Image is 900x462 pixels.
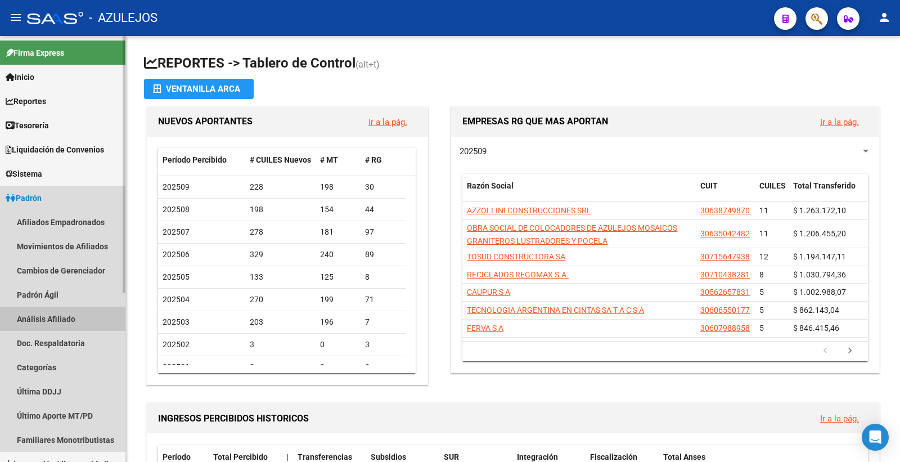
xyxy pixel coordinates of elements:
span: AZZOLLINI CONSTRUCCIONES SRL [467,206,591,215]
span: 30715647938 [700,252,750,261]
span: Subsidios [371,452,406,461]
span: 202509 [163,182,190,191]
span: 30635042482 [700,229,750,238]
span: 11 [759,206,768,215]
span: 202506 [163,250,190,259]
span: - AZULEJOS [89,6,157,30]
span: 30710438281 [700,270,750,279]
div: 198 [320,181,356,194]
span: 12 [759,252,768,261]
div: 3 [365,338,401,351]
h1: REPORTES -> Tablero de Control [144,54,882,74]
datatable-header-cell: # MT [316,148,361,172]
span: 5 [759,306,764,315]
span: Inicio [6,71,34,83]
span: 202508 [163,205,190,214]
div: 8 [365,271,401,284]
div: 198 [250,203,311,216]
button: Ir a la pág. [359,111,416,132]
span: Fiscalización [590,452,637,461]
button: Ir a la pág. [811,111,868,132]
span: TECNOLOGIA ARGENTINA EN CINTAS SA T A C S A [467,306,644,315]
div: 71 [365,293,401,306]
span: EMPRESAS RG QUE MAS APORTAN [462,116,608,127]
div: 3 [365,361,401,374]
div: 196 [320,316,356,329]
div: 30 [365,181,401,194]
span: Período Percibido [163,155,227,164]
span: $ 862.143,04 [793,306,839,315]
span: NUEVOS APORTANTES [158,116,253,127]
span: CAUPUR S A [467,288,510,297]
div: Ventanilla ARCA [153,79,245,99]
span: 30606550177 [700,306,750,315]
div: 89 [365,248,401,261]
a: go to previous page [814,345,836,357]
div: 3 [250,338,311,351]
div: 329 [250,248,311,261]
span: Razón Social [467,181,514,190]
span: 202501 [163,362,190,371]
span: 5 [759,288,764,297]
span: $ 846.415,46 [793,324,839,333]
span: (alt+t) [355,59,380,70]
span: 202503 [163,317,190,326]
span: 30607988958 [700,324,750,333]
span: Sistema [6,168,42,180]
a: Ir a la pág. [820,414,859,424]
datatable-header-cell: Período Percibido [158,148,245,172]
span: CUIT [700,181,718,190]
div: 278 [250,226,311,239]
span: | [286,452,289,461]
div: 181 [320,226,356,239]
datatable-header-cell: Razón Social [462,174,696,211]
a: Ir a la pág. [368,117,407,127]
span: $ 1.030.794,36 [793,270,846,279]
span: RECICLADOS REGOMAX S.A. [467,270,569,279]
span: Reportes [6,95,46,107]
div: 7 [365,316,401,329]
div: 199 [320,293,356,306]
span: Firma Express [6,47,64,59]
span: CUILES [759,181,786,190]
span: 11 [759,229,768,238]
a: Ir a la pág. [820,117,859,127]
datatable-header-cell: # CUILES Nuevos [245,148,316,172]
div: 125 [320,271,356,284]
a: go to next page [839,345,861,357]
span: Total Percibido [213,452,268,461]
button: Ventanilla ARCA [144,79,254,99]
div: Open Intercom Messenger [862,424,889,451]
datatable-header-cell: Total Transferido [789,174,867,211]
div: 133 [250,271,311,284]
div: 0 [320,361,356,374]
span: $ 1.263.172,10 [793,206,846,215]
div: 97 [365,226,401,239]
div: 203 [250,316,311,329]
div: 270 [250,293,311,306]
span: 202509 [460,146,487,156]
span: # CUILES Nuevos [250,155,311,164]
div: 228 [250,181,311,194]
datatable-header-cell: # RG [361,148,406,172]
mat-icon: menu [9,11,22,24]
span: 30562657831 [700,288,750,297]
span: 202502 [163,340,190,349]
div: 3 [250,361,311,374]
span: $ 1.206.455,20 [793,229,846,238]
span: FERVA S A [467,324,503,333]
div: 44 [365,203,401,216]
span: 8 [759,270,764,279]
span: $ 1.194.147,11 [793,252,846,261]
button: Ir a la pág. [811,408,868,429]
span: Padrón [6,192,42,204]
span: 202507 [163,227,190,236]
span: OBRA SOCIAL DE COLOCADORES DE AZULEJOS MOSAICOS GRANITEROS LUSTRADORES Y POCELA [467,223,677,245]
span: 30638749870 [700,206,750,215]
span: $ 1.002.988,07 [793,288,846,297]
datatable-header-cell: CUIT [696,174,755,211]
span: Tesorería [6,119,49,132]
span: Total Anses [663,452,705,461]
span: 202504 [163,295,190,304]
span: Liquidación de Convenios [6,143,104,156]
